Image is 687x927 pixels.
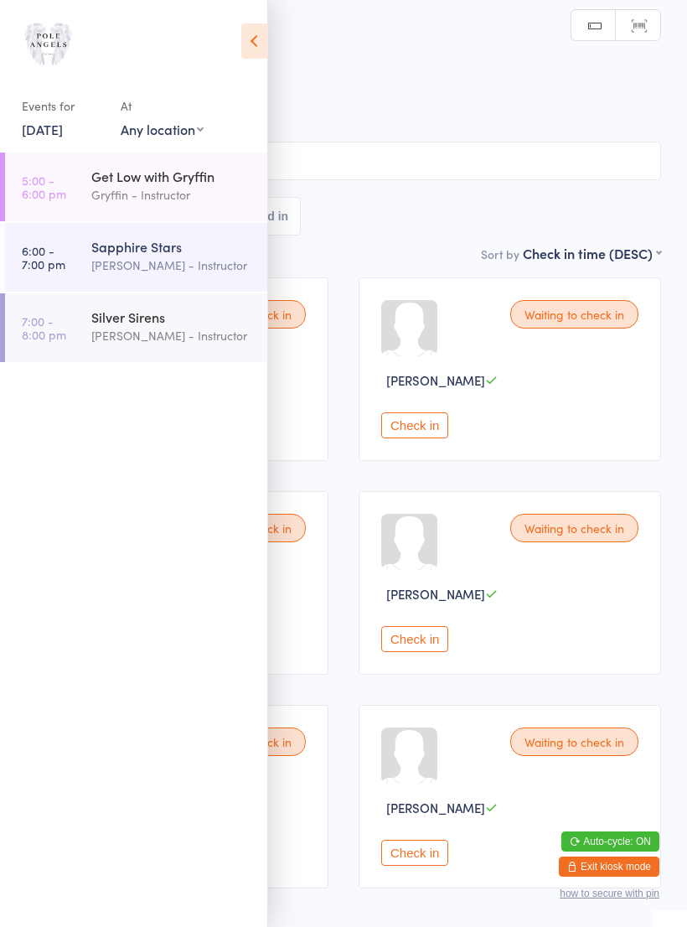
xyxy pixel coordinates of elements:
[386,799,485,816] span: [PERSON_NAME]
[5,293,267,362] a: 7:00 -8:00 pmSilver Sirens[PERSON_NAME] - Instructor
[381,840,448,866] button: Check in
[561,831,659,852] button: Auto-cycle: ON
[26,78,635,95] span: [DATE] 6:00pm
[26,142,661,180] input: Search
[386,371,485,389] span: [PERSON_NAME]
[22,120,63,138] a: [DATE]
[22,173,66,200] time: 5:00 - 6:00 pm
[559,857,659,877] button: Exit kiosk mode
[386,585,485,603] span: [PERSON_NAME]
[523,244,661,262] div: Check in time (DESC)
[481,246,519,262] label: Sort by
[510,728,638,756] div: Waiting to check in
[22,314,66,341] time: 7:00 - 8:00 pm
[91,167,253,185] div: Get Low with Gryffin
[510,300,638,329] div: Waiting to check in
[91,185,253,205] div: Gryffin - Instructor
[22,92,104,120] div: Events for
[510,514,638,542] div: Waiting to check in
[121,92,204,120] div: At
[381,626,448,652] button: Check in
[5,153,267,221] a: 5:00 -6:00 pmGet Low with GryffinGryffin - Instructor
[22,244,65,271] time: 6:00 - 7:00 pm
[17,13,80,75] img: Pole Angels
[26,111,661,128] span: Pole Angels Studio
[381,412,448,438] button: Check in
[560,888,659,899] button: how to secure with pin
[91,256,253,275] div: [PERSON_NAME] - Instructor
[26,95,635,111] span: [PERSON_NAME] - Instructor
[5,223,267,292] a: 6:00 -7:00 pmSapphire Stars[PERSON_NAME] - Instructor
[91,237,253,256] div: Sapphire Stars
[26,42,661,70] h2: Sapphire Stars Check-in
[91,326,253,345] div: [PERSON_NAME] - Instructor
[91,308,253,326] div: Silver Sirens
[121,120,204,138] div: Any location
